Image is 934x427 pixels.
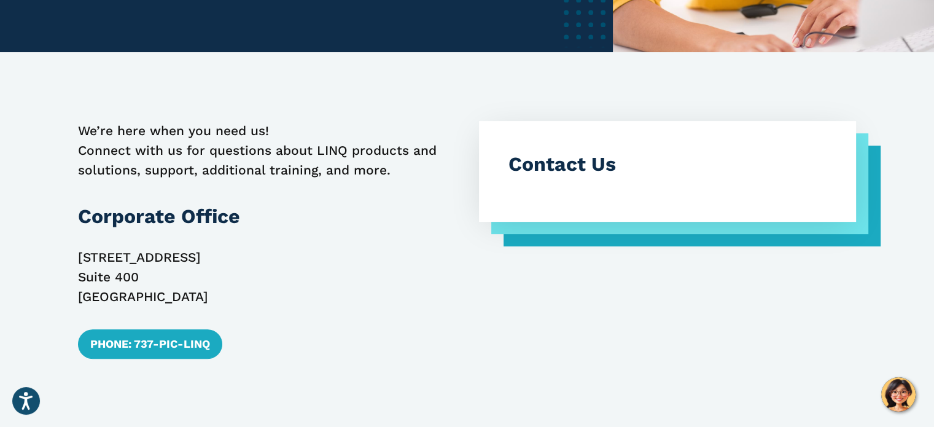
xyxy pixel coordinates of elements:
[78,121,456,180] p: We’re here when you need us! Connect with us for questions about LINQ products and solutions, sup...
[78,203,456,230] h3: Corporate Office
[508,151,827,178] h3: Contact Us
[78,248,456,307] p: [STREET_ADDRESS] Suite 400 [GEOGRAPHIC_DATA]
[78,329,222,359] a: Phone: 737-PIC-LINQ
[881,377,916,412] button: Hello, have a question? Let’s chat.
